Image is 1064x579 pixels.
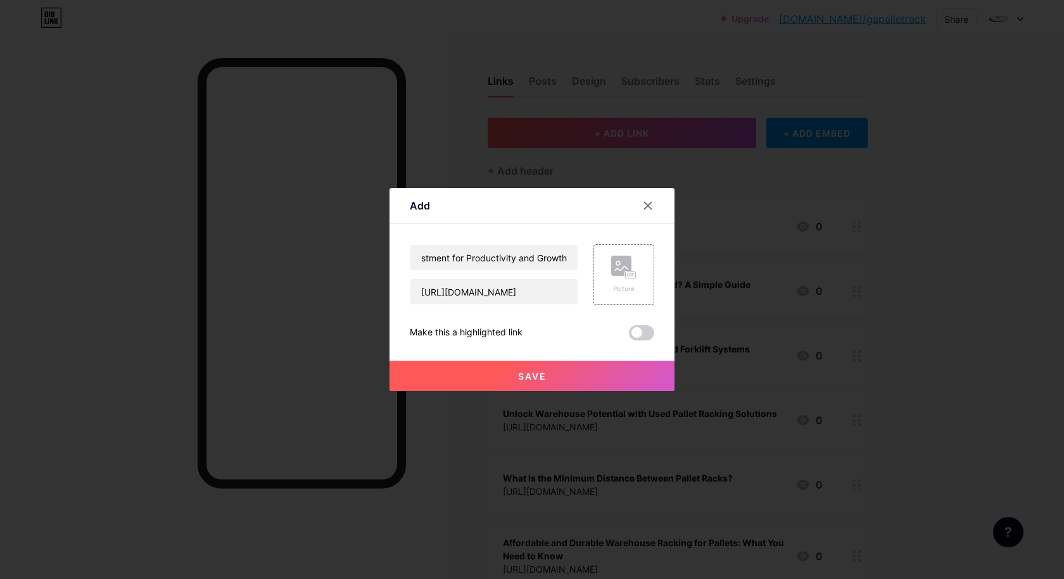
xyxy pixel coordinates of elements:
[410,279,578,304] input: URL
[611,284,636,294] div: Picture
[410,325,522,340] div: Make this a highlighted link
[410,245,578,270] input: Title
[410,198,430,213] div: Add
[389,361,674,391] button: Save
[518,371,547,382] span: Save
